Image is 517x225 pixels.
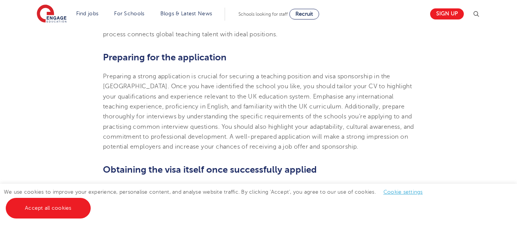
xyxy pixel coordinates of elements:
a: Blogs & Latest News [160,11,212,16]
span: Schools looking for staff [238,11,288,17]
span: Recruit [295,11,313,17]
a: Cookie settings [383,189,423,195]
span: We use cookies to improve your experience, personalise content, and analyse website traffic. By c... [4,189,431,211]
span: Obtaining the visa itself once successfully applied [103,164,317,175]
a: For Schools [114,11,144,16]
span: Preparing for the application [103,52,227,63]
a: Sign up [430,8,464,19]
a: Find jobs [76,11,99,16]
span: Preparing a strong application is crucial for securing a teaching position and visa sponsorship i... [103,73,414,150]
a: Accept all cookies [6,198,91,219]
img: Engage Education [37,5,67,24]
a: Recruit [289,9,319,19]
